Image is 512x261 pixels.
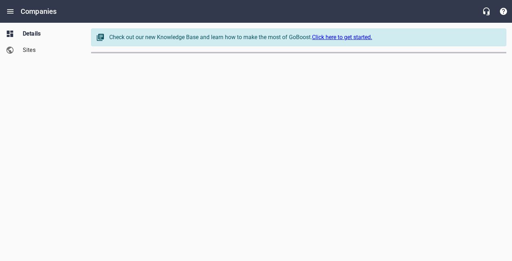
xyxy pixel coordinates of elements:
[23,46,77,54] span: Sites
[478,3,495,20] button: Live Chat
[495,3,512,20] button: Support Portal
[109,33,499,42] div: Check out our new Knowledge Base and learn how to make the most of GoBoost.
[312,34,372,41] a: Click here to get started.
[23,30,77,38] span: Details
[21,6,57,17] h6: Companies
[2,3,19,20] button: Open drawer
